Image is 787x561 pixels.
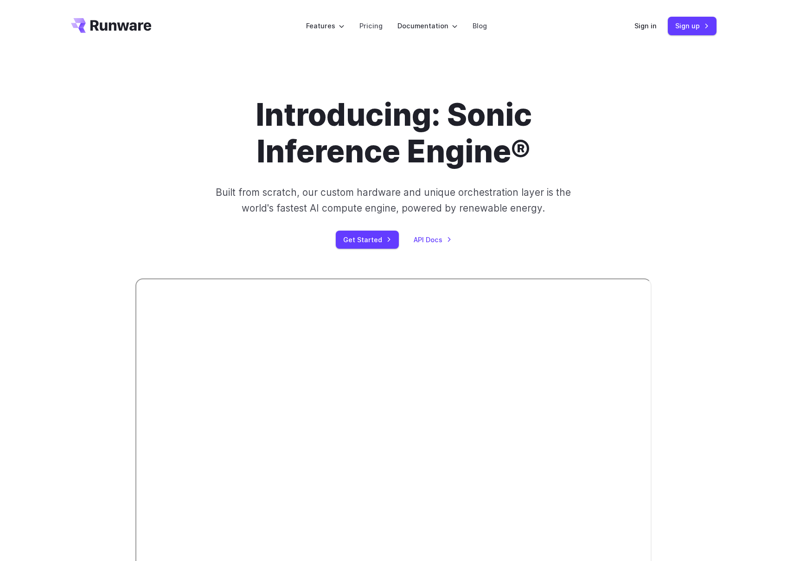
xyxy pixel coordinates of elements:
[213,185,575,216] p: Built from scratch, our custom hardware and unique orchestration layer is the world's fastest AI ...
[414,234,452,245] a: API Docs
[135,97,652,170] h1: Introducing: Sonic Inference Engine®
[397,20,458,31] label: Documentation
[336,231,399,249] a: Get Started
[359,20,383,31] a: Pricing
[71,18,152,33] a: Go to /
[634,20,657,31] a: Sign in
[668,17,717,35] a: Sign up
[306,20,345,31] label: Features
[473,20,487,31] a: Blog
